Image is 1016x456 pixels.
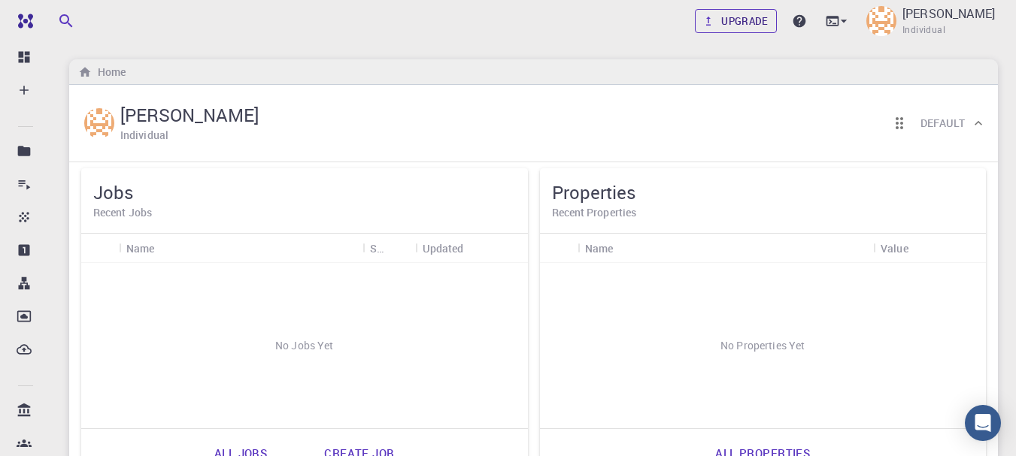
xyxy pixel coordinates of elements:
h6: Individual [120,127,168,143]
button: Reorder cards [884,108,914,138]
h6: Default [920,115,965,131]
img: Anirban Das [866,6,896,36]
div: Icon [540,234,578,263]
button: Sort [464,236,488,260]
div: Status [370,234,384,263]
p: [PERSON_NAME] [902,5,995,23]
img: Anirban Das [84,108,114,138]
div: No Jobs Yet [81,263,528,428]
div: Icon [81,234,119,263]
div: Name [578,234,874,263]
div: Name [119,234,362,263]
button: Sort [908,236,933,260]
div: Value [881,234,908,263]
div: Updated [423,234,464,263]
h5: Properties [552,180,975,204]
div: Value [873,234,986,263]
a: Upgrade [695,9,777,33]
button: Sort [613,236,637,260]
h5: [PERSON_NAME] [120,103,259,127]
div: Name [585,234,614,263]
h6: Home [92,64,126,80]
h5: Jobs [93,180,516,204]
span: Individual [902,23,945,38]
h6: Recent Properties [552,204,975,221]
button: Sort [384,236,408,260]
div: Open Intercom Messenger [965,405,1001,441]
div: Status [362,234,415,263]
div: Name [126,234,155,263]
img: logo [12,14,33,29]
div: Anirban Das[PERSON_NAME]IndividualReorder cardsDefault [69,85,998,162]
nav: breadcrumb [75,64,129,80]
h6: Recent Jobs [93,204,516,221]
button: Sort [155,236,179,260]
div: No Properties Yet [540,263,987,428]
div: Updated [415,234,528,263]
span: Support [30,11,84,24]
